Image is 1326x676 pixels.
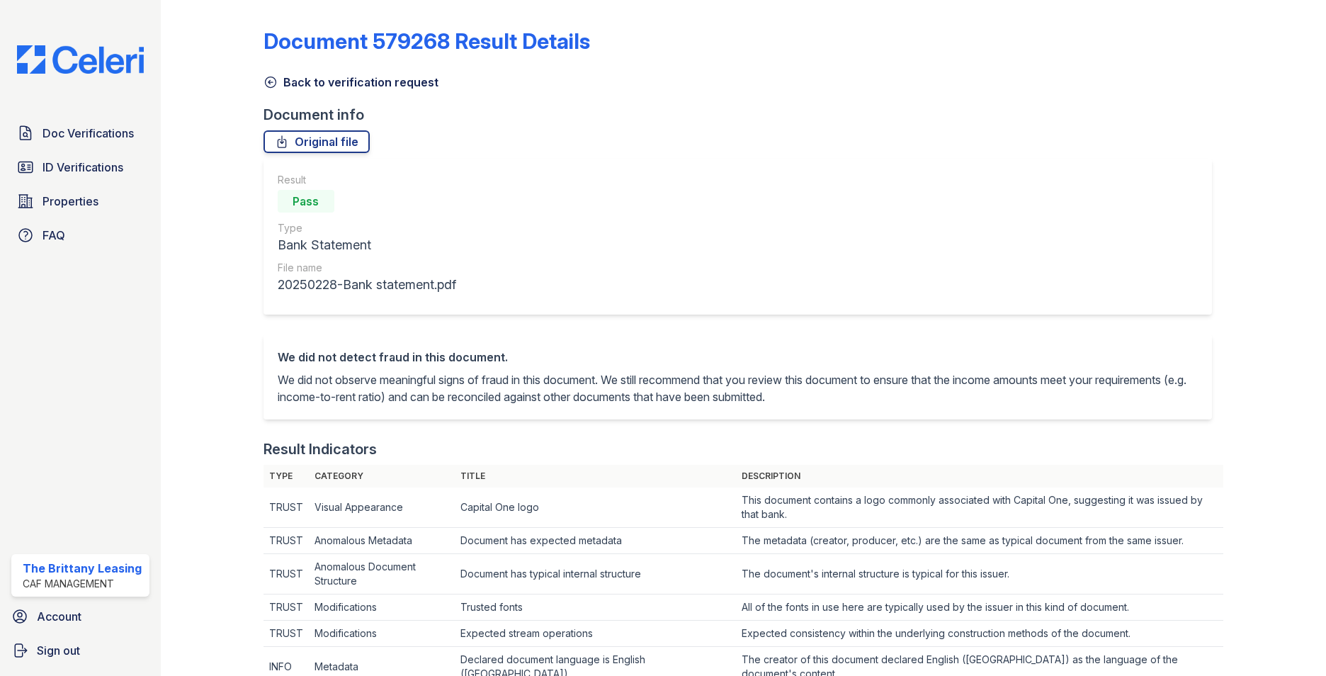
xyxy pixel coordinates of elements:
td: TRUST [263,528,309,554]
td: This document contains a logo commonly associated with Capital One, suggesting it was issued by t... [736,488,1223,528]
td: TRUST [263,488,309,528]
div: Pass [278,190,334,213]
td: Capital One logo [455,488,736,528]
a: Sign out [6,636,155,665]
p: We did not observe meaningful signs of fraud in this document. We still recommend that you review... [278,371,1198,405]
td: Document has expected metadata [455,528,736,554]
div: CAF Management [23,577,142,591]
td: Modifications [309,595,455,621]
a: ID Verifications [11,153,149,181]
td: The metadata (creator, producer, etc.) are the same as typical document from the same issuer. [736,528,1223,554]
a: Original file [263,130,370,153]
a: Back to verification request [263,74,438,91]
td: Anomalous Document Structure [309,554,455,595]
a: Doc Verifications [11,119,149,147]
a: Document 579268 Result Details [263,28,590,54]
a: FAQ [11,221,149,249]
td: Expected stream operations [455,621,736,647]
td: Anomalous Metadata [309,528,455,554]
span: Doc Verifications [42,125,134,142]
img: CE_Logo_Blue-a8612792a0a2168367f1c8372b55b34899dd931a85d93a1a3d3e32e68fde9ad4.png [6,45,155,74]
td: Modifications [309,621,455,647]
a: Account [6,602,155,631]
td: TRUST [263,621,309,647]
span: Properties [42,193,98,210]
span: Account [37,608,81,625]
a: Properties [11,187,149,215]
td: Visual Appearance [309,488,455,528]
div: Result [278,173,456,187]
div: We did not detect fraud in this document. [278,349,1198,366]
th: Type [263,465,309,488]
td: All of the fonts in use here are typically used by the issuer in this kind of document. [736,595,1223,621]
div: Type [278,221,456,235]
td: Expected consistency within the underlying construction methods of the document. [736,621,1223,647]
td: Document has typical internal structure [455,554,736,595]
div: 20250228-Bank statement.pdf [278,275,456,295]
th: Description [736,465,1223,488]
div: Document info [263,105,1223,125]
td: The document's internal structure is typical for this issuer. [736,554,1223,595]
th: Category [309,465,455,488]
td: TRUST [263,595,309,621]
span: Sign out [37,642,80,659]
td: TRUST [263,554,309,595]
div: Bank Statement [278,235,456,255]
div: The Brittany Leasing [23,560,142,577]
span: ID Verifications [42,159,123,176]
div: Result Indicators [263,439,377,459]
td: Trusted fonts [455,595,736,621]
span: FAQ [42,227,65,244]
th: Title [455,465,736,488]
div: File name [278,261,456,275]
